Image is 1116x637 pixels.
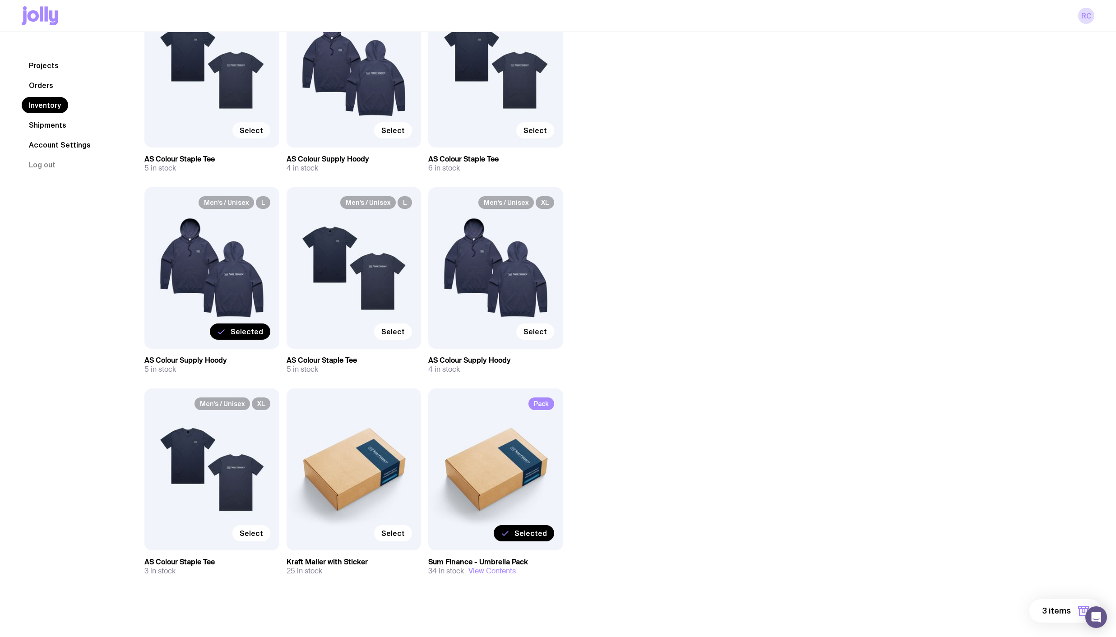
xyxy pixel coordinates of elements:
span: L [398,196,412,209]
span: Select [381,327,405,336]
button: Log out [22,157,63,173]
button: 3 items [1029,599,1102,623]
a: Projects [22,57,66,74]
span: 4 in stock [428,365,460,374]
span: Selected [231,327,263,336]
span: 25 in stock [287,567,322,576]
h3: AS Colour Supply Hoody [428,356,563,365]
a: Inventory [22,97,68,113]
a: Account Settings [22,137,98,153]
span: Men’s / Unisex [340,196,396,209]
span: Pack [528,397,554,410]
span: L [256,196,270,209]
span: 4 in stock [287,164,318,173]
span: 6 in stock [428,164,460,173]
h3: AS Colour Supply Hoody [287,155,421,164]
span: 34 in stock [428,567,464,576]
h3: AS Colour Supply Hoody [144,356,279,365]
span: 3 in stock [144,567,176,576]
span: Men’s / Unisex [478,196,534,209]
span: XL [536,196,554,209]
a: Orders [22,77,60,93]
span: Select [381,529,405,538]
span: 5 in stock [144,365,176,374]
span: 5 in stock [287,365,318,374]
h3: AS Colour Staple Tee [144,155,279,164]
span: Select [240,126,263,135]
button: View Contents [468,567,516,576]
h3: Kraft Mailer with Sticker [287,558,421,567]
a: RC [1078,8,1094,24]
span: XL [252,397,270,410]
span: Select [523,126,547,135]
span: Select [523,327,547,336]
h3: Sum Finance - Umbrella Pack [428,558,563,567]
h3: AS Colour Staple Tee [287,356,421,365]
span: 5 in stock [144,164,176,173]
h3: AS Colour Staple Tee [144,558,279,567]
span: Men’s / Unisex [199,196,254,209]
span: Men’s / Unisex [194,397,250,410]
h3: AS Colour Staple Tee [428,155,563,164]
a: Shipments [22,117,74,133]
span: Select [240,529,263,538]
div: Open Intercom Messenger [1085,606,1107,628]
span: Select [381,126,405,135]
span: Selected [514,529,547,538]
span: 3 items [1042,605,1071,616]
